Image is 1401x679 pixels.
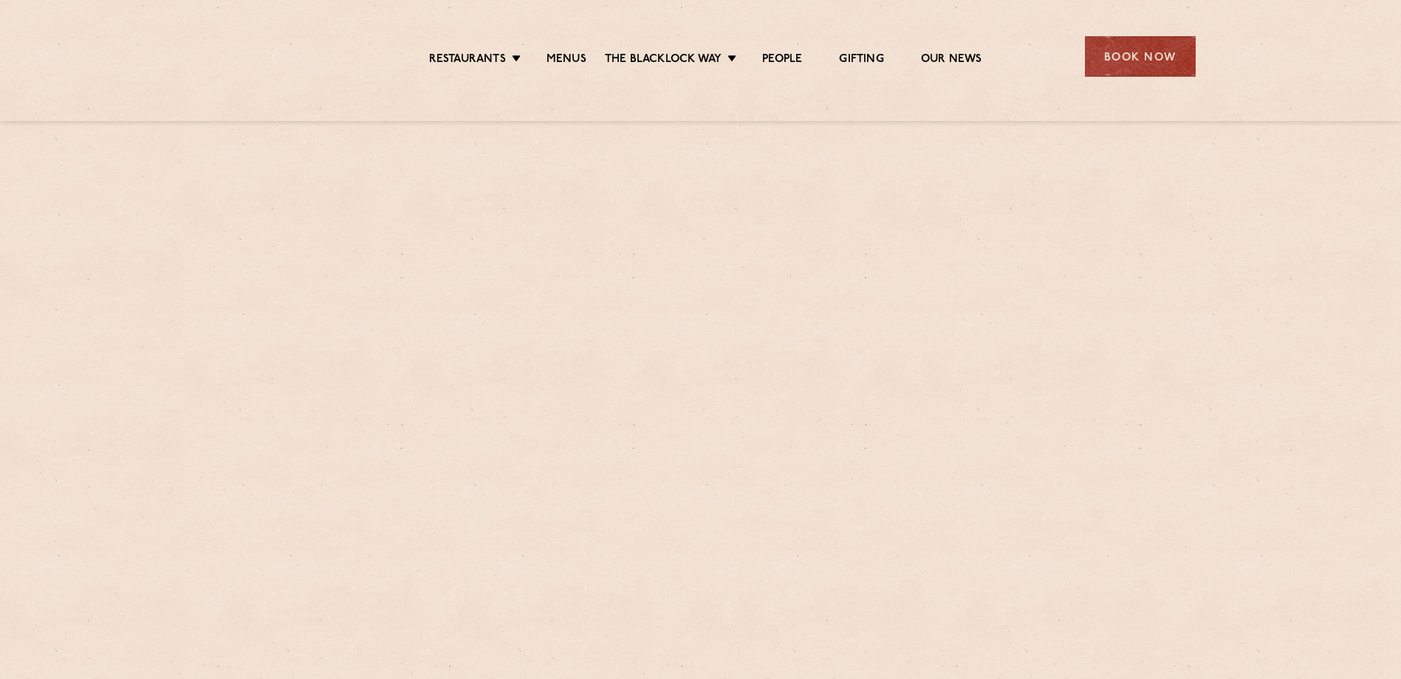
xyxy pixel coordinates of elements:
a: The Blacklock Way [605,52,722,69]
a: Restaurants [429,52,506,69]
a: Menus [547,52,586,69]
a: People [762,52,802,69]
a: Gifting [839,52,883,69]
a: Our News [921,52,982,69]
img: svg%3E [206,14,334,99]
div: Book Now [1085,36,1196,77]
